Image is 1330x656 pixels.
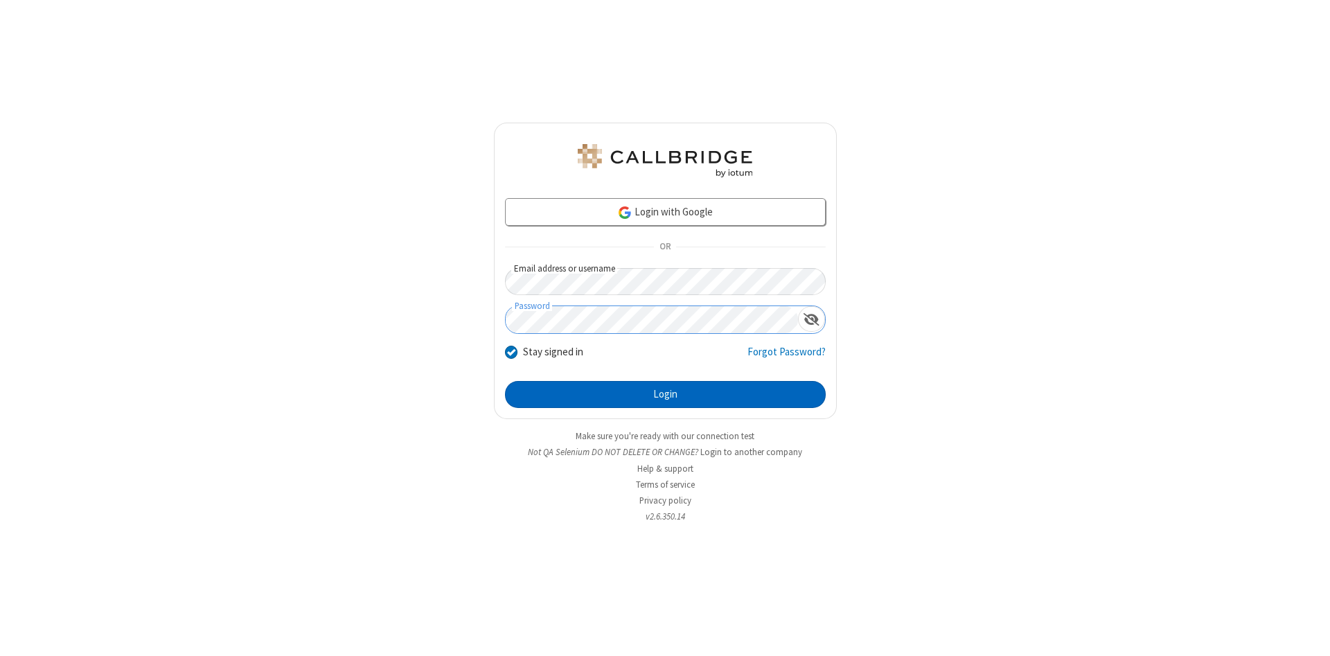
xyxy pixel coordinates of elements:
img: google-icon.png [617,205,632,220]
img: QA Selenium DO NOT DELETE OR CHANGE [575,144,755,177]
div: Show password [798,306,825,332]
input: Password [506,306,798,333]
li: Not QA Selenium DO NOT DELETE OR CHANGE? [494,445,837,459]
label: Stay signed in [523,344,583,360]
a: Privacy policy [639,495,691,506]
span: OR [654,238,676,257]
a: Forgot Password? [747,344,826,371]
button: Login [505,381,826,409]
button: Login to another company [700,445,802,459]
a: Help & support [637,463,693,475]
iframe: Chat [1295,620,1320,646]
input: Email address or username [505,268,826,295]
a: Make sure you're ready with our connection test [576,430,754,442]
a: Terms of service [636,479,695,490]
a: Login with Google [505,198,826,226]
li: v2.6.350.14 [494,510,837,523]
